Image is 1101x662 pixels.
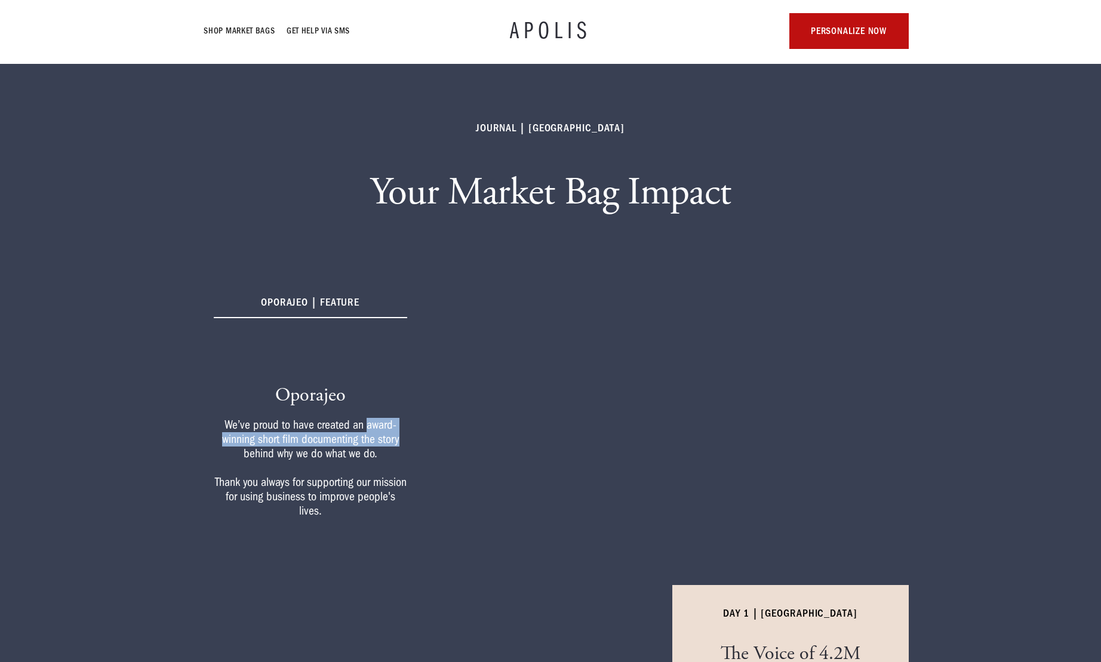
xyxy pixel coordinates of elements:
[476,121,625,136] h6: Journal | [GEOGRAPHIC_DATA]
[694,606,887,621] h6: Day 1 | [GEOGRAPHIC_DATA]
[204,24,275,38] a: Shop Market bags
[510,19,591,43] a: APOLIS
[789,13,909,49] a: personalize now
[436,274,909,540] iframe: OPORAJEO - Survivors of the Largest Humanitarian Garment Crisis
[370,169,731,217] h1: Your Market Bag Impact
[214,295,407,318] h6: oporajeo | FEATURE
[214,383,407,407] h3: Oporajeo
[214,418,407,518] div: We’ve proud to have created an award-winning short film documenting the story behind why we do wh...
[287,24,350,38] a: GET HELP VIA SMS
